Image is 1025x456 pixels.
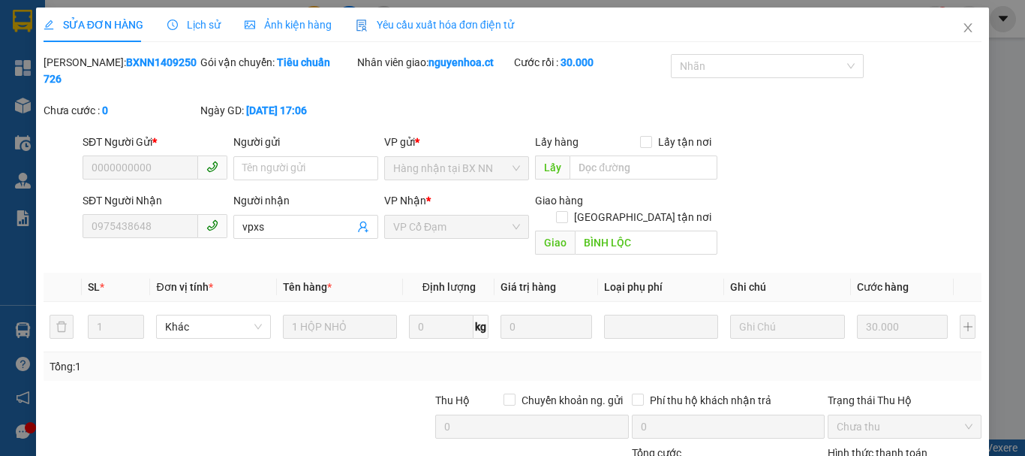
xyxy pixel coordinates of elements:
[422,281,476,293] span: Định lượng
[535,231,575,255] span: Giao
[83,192,227,209] div: SĐT Người Nhận
[283,281,332,293] span: Tên hàng
[393,157,520,180] span: Hàng nhận tại BX NN
[857,281,909,293] span: Cước hàng
[384,134,529,150] div: VP gửi
[283,315,397,339] input: VD: Bàn, Ghế
[947,8,989,50] button: Close
[535,195,583,207] span: Giao hàng
[50,358,397,375] div: Tổng: 1
[575,231,717,255] input: Dọc đường
[598,273,724,302] th: Loại phụ phí
[435,394,470,406] span: Thu Hộ
[473,315,488,339] span: kg
[828,392,981,409] div: Trạng thái Thu Hộ
[962,22,974,34] span: close
[246,104,307,116] b: [DATE] 17:06
[570,156,717,180] input: Dọc đường
[167,19,221,31] span: Lịch sử
[245,20,255,30] span: picture
[165,316,261,338] span: Khác
[200,102,354,119] div: Ngày GD:
[500,281,556,293] span: Giá trị hàng
[837,415,972,438] span: Chưa thu
[724,273,850,302] th: Ghi chú
[535,156,570,180] span: Lấy
[245,19,332,31] span: Ảnh kiện hàng
[277,56,330,68] b: Tiêu chuẩn
[644,392,777,409] span: Phí thu hộ khách nhận trả
[83,134,227,150] div: SĐT Người Gửi
[206,161,218,173] span: phone
[393,216,520,238] span: VP Cổ Đạm
[206,219,218,231] span: phone
[200,54,354,71] div: Gói vận chuyển:
[88,281,100,293] span: SL
[960,315,975,339] button: plus
[561,56,594,68] b: 30.000
[356,19,514,31] span: Yêu cầu xuất hóa đơn điện tử
[535,136,579,148] span: Lấy hàng
[500,315,592,339] input: 0
[568,209,717,225] span: [GEOGRAPHIC_DATA] tận nơi
[233,134,378,150] div: Người gửi
[110,37,597,56] li: Cổ Đạm, xã [GEOGRAPHIC_DATA], [GEOGRAPHIC_DATA]
[44,19,143,31] span: SỬA ĐƠN HÀNG
[44,102,197,119] div: Chưa cước :
[167,20,178,30] span: clock-circle
[102,104,108,116] b: 0
[516,392,629,409] span: Chuyển khoản ng. gửi
[50,315,74,339] button: delete
[156,281,212,293] span: Đơn vị tính
[44,54,197,87] div: [PERSON_NAME]:
[384,195,426,207] span: VP Nhận
[357,54,511,71] div: Nhân viên giao:
[233,192,378,209] div: Người nhận
[44,20,54,30] span: edit
[356,20,368,32] img: icon
[428,56,494,68] b: nguyenhoa.ct
[652,134,717,150] span: Lấy tận nơi
[514,54,668,71] div: Cước rồi :
[357,221,369,233] span: user-add
[857,315,948,339] input: 0
[110,56,597,74] li: Hotline: 1900252555
[730,315,844,339] input: Ghi Chú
